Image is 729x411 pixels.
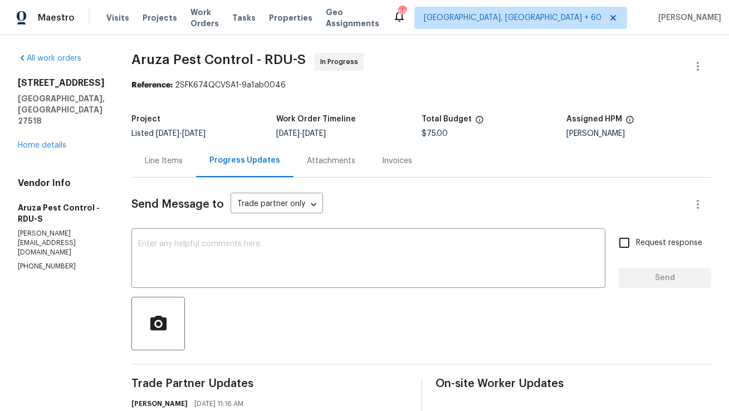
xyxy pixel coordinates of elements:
[302,130,326,138] span: [DATE]
[326,7,379,29] span: Geo Assignments
[18,141,66,149] a: Home details
[475,115,484,130] span: The total cost of line items that have been proposed by Opendoor. This sum includes line items th...
[194,398,243,409] span: [DATE] 11:16 AM
[131,199,224,210] span: Send Message to
[566,130,711,138] div: [PERSON_NAME]
[106,12,129,23] span: Visits
[654,12,721,23] span: [PERSON_NAME]
[307,155,355,167] div: Attachments
[424,12,601,23] span: [GEOGRAPHIC_DATA], [GEOGRAPHIC_DATA] + 60
[131,398,188,409] h6: [PERSON_NAME]
[131,115,160,123] h5: Project
[625,115,634,130] span: The hpm assigned to this work order.
[182,130,206,138] span: [DATE]
[398,7,406,18] div: 690
[156,130,179,138] span: [DATE]
[566,115,622,123] h5: Assigned HPM
[18,262,105,271] p: [PHONE_NUMBER]
[276,130,326,138] span: -
[190,7,219,29] span: Work Orders
[436,378,712,389] span: On-site Worker Updates
[209,155,280,166] div: Progress Updates
[18,229,105,257] p: [PERSON_NAME][EMAIL_ADDRESS][DOMAIN_NAME]
[232,14,256,22] span: Tasks
[131,130,206,138] span: Listed
[131,80,711,91] div: 2SFK674QCVSA1-9a1ab0046
[143,12,177,23] span: Projects
[131,53,306,66] span: Aruza Pest Control - RDU-S
[276,115,356,123] h5: Work Order Timeline
[18,93,105,126] h5: [GEOGRAPHIC_DATA], [GEOGRAPHIC_DATA] 27518
[18,202,105,224] h5: Aruza Pest Control - RDU-S
[382,155,412,167] div: Invoices
[38,12,75,23] span: Maestro
[636,237,702,249] span: Request response
[18,178,105,189] h4: Vendor Info
[320,56,363,67] span: In Progress
[145,155,183,167] div: Line Items
[231,195,323,214] div: Trade partner only
[131,378,408,389] span: Trade Partner Updates
[156,130,206,138] span: -
[269,12,312,23] span: Properties
[18,77,105,89] h2: [STREET_ADDRESS]
[276,130,300,138] span: [DATE]
[18,55,81,62] a: All work orders
[422,115,472,123] h5: Total Budget
[131,81,173,89] b: Reference:
[422,130,448,138] span: $75.00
